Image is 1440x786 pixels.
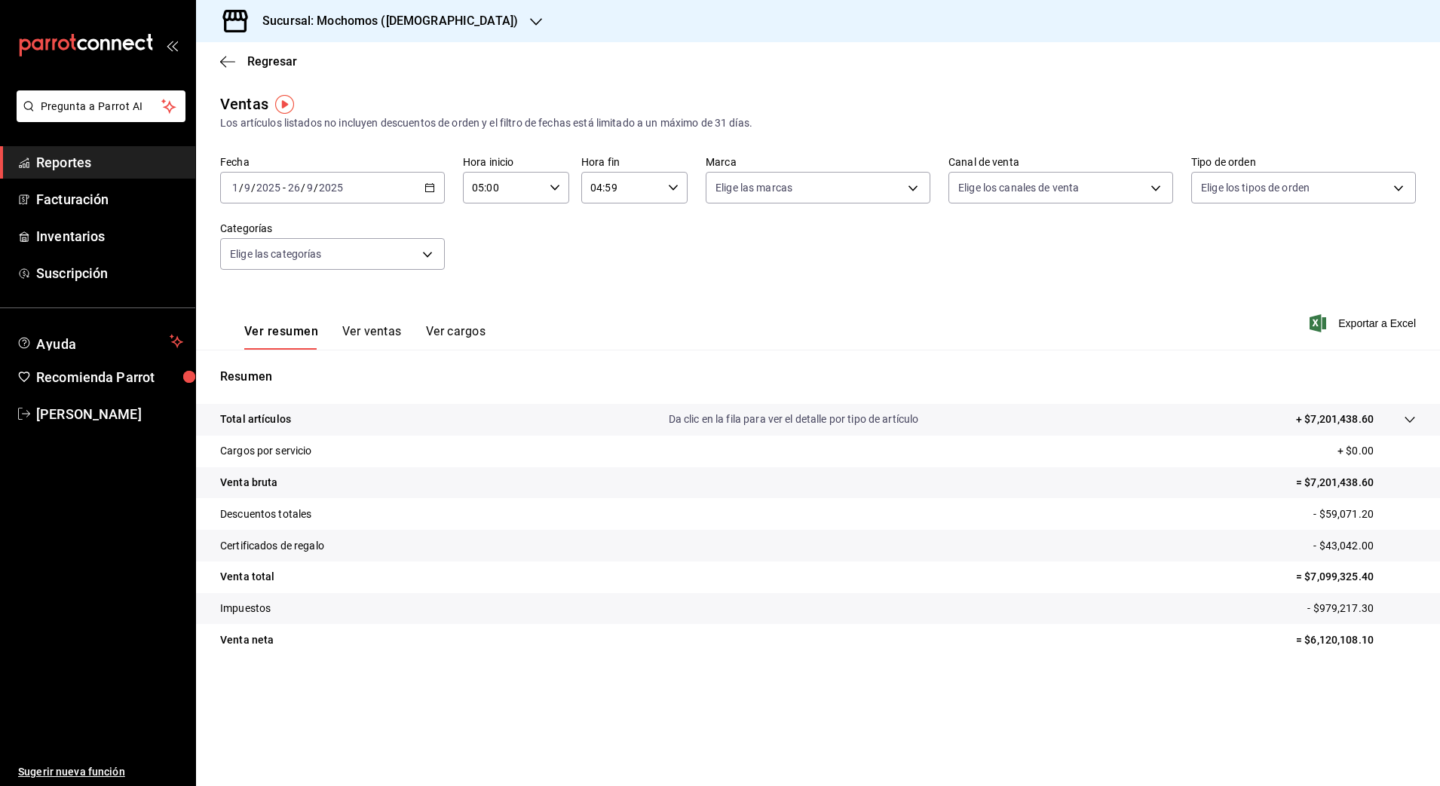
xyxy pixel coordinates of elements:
span: Ayuda [36,332,164,350]
p: Venta neta [220,632,274,648]
span: Elige los canales de venta [958,180,1079,195]
span: [PERSON_NAME] [36,404,183,424]
h3: Sucursal: Mochomos ([DEMOGRAPHIC_DATA]) [250,12,518,30]
img: Tooltip marker [275,95,294,114]
span: Recomienda Parrot [36,367,183,387]
p: Cargos por servicio [220,443,312,459]
label: Fecha [220,157,445,167]
p: = $6,120,108.10 [1296,632,1416,648]
input: ---- [318,182,344,194]
div: Los artículos listados no incluyen descuentos de orden y el filtro de fechas está limitado a un m... [220,115,1416,131]
p: Da clic en la fila para ver el detalle por tipo de artículo [669,411,919,427]
button: Pregunta a Parrot AI [17,90,185,122]
p: = $7,099,325.40 [1296,569,1416,585]
p: - $43,042.00 [1313,538,1416,554]
span: / [314,182,318,194]
a: Pregunta a Parrot AI [11,109,185,125]
span: / [301,182,305,194]
label: Tipo de orden [1191,157,1416,167]
label: Canal de venta [948,157,1173,167]
label: Marca [706,157,930,167]
label: Hora inicio [463,157,569,167]
button: Ver resumen [244,324,318,350]
input: -- [231,182,239,194]
input: -- [306,182,314,194]
p: = $7,201,438.60 [1296,475,1416,491]
p: Resumen [220,368,1416,386]
span: Elige las categorías [230,246,322,261]
p: Impuestos [220,601,271,616]
div: navigation tabs [244,324,486,350]
button: Regresar [220,54,297,69]
span: Elige las marcas [715,180,792,195]
span: Inventarios [36,226,183,246]
p: Total artículos [220,411,291,427]
span: Facturación [36,189,183,209]
button: open_drawer_menu [166,39,178,51]
label: Categorías [220,223,445,234]
input: ---- [256,182,281,194]
p: Venta bruta [220,475,277,491]
button: Ver ventas [342,324,402,350]
p: - $59,071.20 [1313,506,1416,522]
p: Certificados de regalo [220,538,324,554]
div: Ventas [220,93,268,115]
span: Reportes [36,152,183,173]
p: + $7,201,438.60 [1296,411,1374,427]
input: -- [287,182,301,194]
label: Hora fin [581,157,688,167]
p: - $979,217.30 [1307,601,1416,616]
span: Regresar [247,54,297,69]
p: Venta total [220,569,274,585]
span: / [239,182,244,194]
span: Elige los tipos de orden [1201,180,1310,195]
span: Suscripción [36,263,183,283]
span: Sugerir nueva función [18,764,183,780]
p: Descuentos totales [220,506,311,522]
input: -- [244,182,251,194]
span: Pregunta a Parrot AI [41,99,162,115]
p: + $0.00 [1337,443,1416,459]
button: Exportar a Excel [1313,314,1416,332]
span: - [283,182,286,194]
button: Ver cargos [426,324,486,350]
span: / [251,182,256,194]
